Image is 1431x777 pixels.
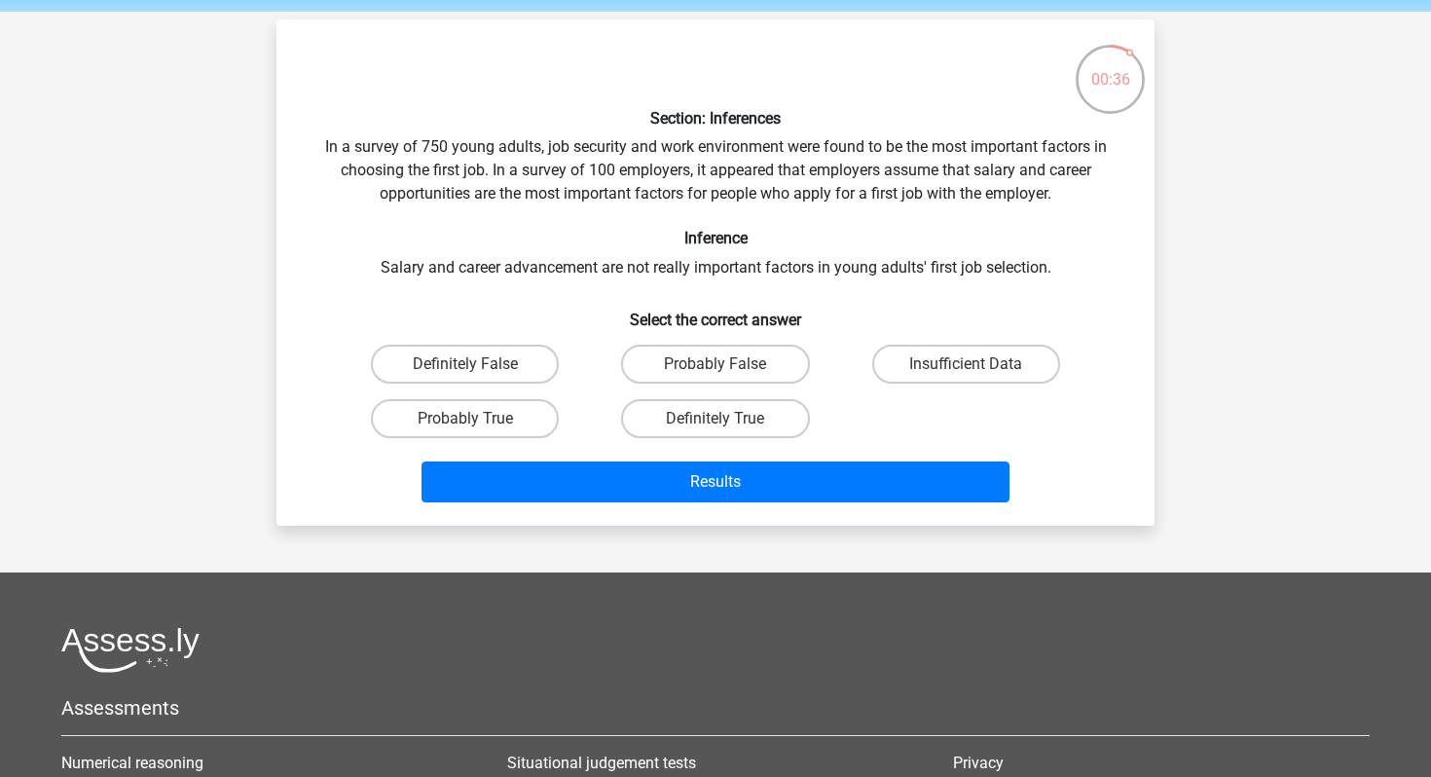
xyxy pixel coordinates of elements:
label: Probably True [371,399,559,438]
label: Definitely False [371,345,559,384]
h6: Section: Inferences [308,109,1123,128]
label: Probably False [621,345,809,384]
a: Privacy [953,754,1004,772]
a: Numerical reasoning [61,754,203,772]
h6: Select the correct answer [308,295,1123,329]
label: Insufficient Data [872,345,1060,384]
h5: Assessments [61,696,1370,720]
img: Assessly logo [61,627,200,673]
div: 00:36 [1074,43,1147,92]
h6: Inference [308,229,1123,247]
div: In a survey of 750 young adults, job security and work environment were found to be the most impo... [284,35,1147,510]
a: Situational judgement tests [507,754,696,772]
label: Definitely True [621,399,809,438]
button: Results [422,462,1010,502]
